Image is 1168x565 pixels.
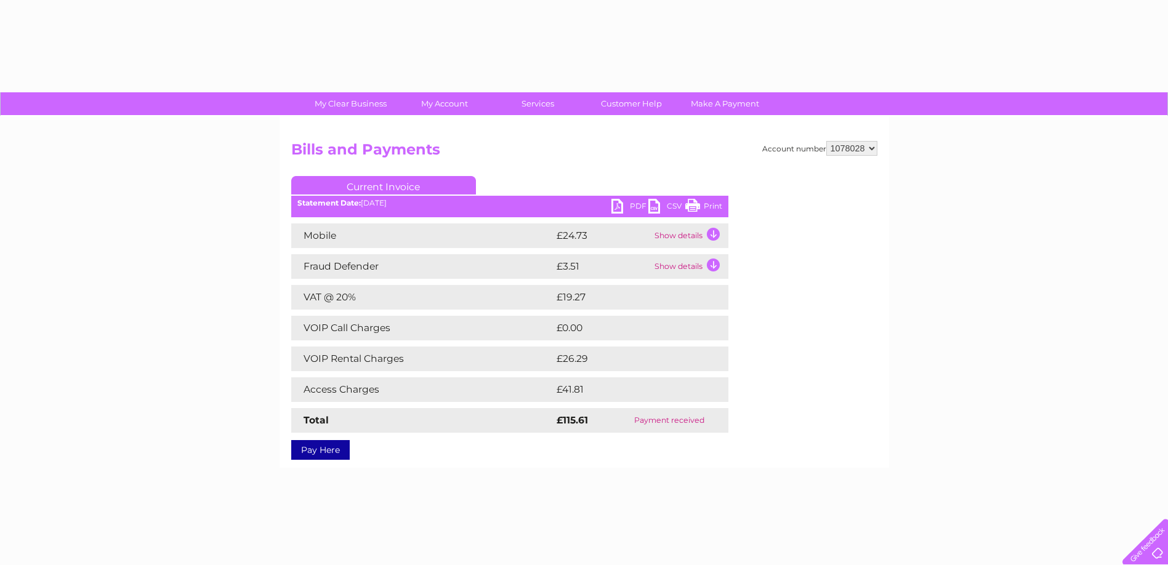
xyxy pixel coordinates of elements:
a: Current Invoice [291,176,476,194]
a: CSV [648,199,685,217]
a: Print [685,199,722,217]
td: VOIP Call Charges [291,316,554,340]
td: VAT @ 20% [291,285,554,310]
a: Pay Here [291,440,350,460]
a: My Clear Business [300,92,401,115]
td: £41.81 [554,377,701,402]
td: Access Charges [291,377,554,402]
a: Make A Payment [674,92,776,115]
a: My Account [393,92,495,115]
h2: Bills and Payments [291,141,877,164]
div: [DATE] [291,199,728,207]
td: Show details [651,223,728,248]
td: Payment received [611,408,728,433]
a: Customer Help [581,92,682,115]
td: VOIP Rental Charges [291,347,554,371]
td: £26.29 [554,347,704,371]
strong: Total [304,414,329,426]
td: £3.51 [554,254,651,279]
td: Mobile [291,223,554,248]
td: £19.27 [554,285,703,310]
td: £0.00 [554,316,700,340]
td: Show details [651,254,728,279]
strong: £115.61 [557,414,588,426]
td: £24.73 [554,223,651,248]
a: PDF [611,199,648,217]
b: Statement Date: [297,198,361,207]
a: Services [487,92,589,115]
td: Fraud Defender [291,254,554,279]
div: Account number [762,141,877,156]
